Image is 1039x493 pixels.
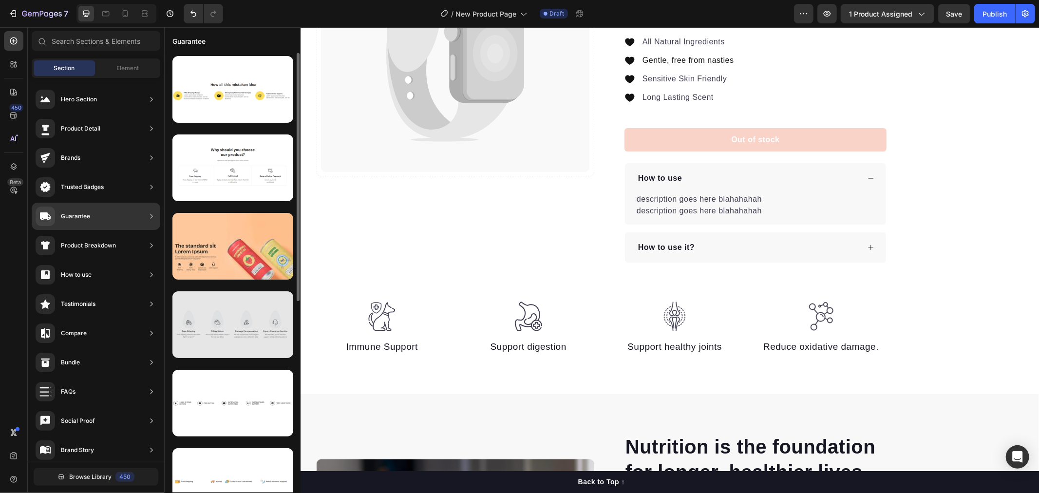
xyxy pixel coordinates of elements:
[61,95,97,104] div: Hero Section
[203,274,232,304] img: 495611768014373769-102daaca-9cf2-4711-8f44-7b8313c0763d.svg
[478,64,570,76] p: Long Lasting Scent
[184,4,223,23] div: Undo/Redo
[69,473,112,481] span: Browse Library
[61,445,94,455] div: Brand Story
[451,9,453,19] span: /
[61,124,100,133] div: Product Detail
[116,64,139,73] span: Element
[849,9,912,19] span: 1 product assigned
[61,241,116,250] div: Product Breakdown
[61,387,76,397] div: FAQs
[61,358,80,367] div: Bundle
[9,104,23,112] div: 450
[115,472,134,482] div: 450
[61,299,95,309] div: Testimonials
[64,8,68,19] p: 7
[1006,445,1029,469] div: Open Intercom Messenger
[478,46,570,57] p: Sensitive Skin Friendly
[461,407,721,483] p: Nutrition is the foundation for longer, healthier lives in dogs.
[938,4,970,23] button: Save
[164,27,1039,493] iframe: Design area
[61,270,92,280] div: How to use
[567,107,615,118] div: Out of stock
[61,153,80,163] div: Brands
[61,182,104,192] div: Trusted Badges
[446,313,575,327] p: Support healthy joints
[474,214,530,226] p: How to use it?
[4,4,73,23] button: 7
[472,179,598,188] p: description goes here blahahahah
[153,313,283,327] p: Immune Support
[982,9,1007,19] div: Publish
[300,313,429,327] p: Support digestion
[974,4,1015,23] button: Publish
[472,168,598,176] p: description goes here blahahahah
[61,328,87,338] div: Compare
[549,9,564,18] span: Draft
[152,312,283,328] div: Rich Text Editor. Editing area: main
[34,468,158,486] button: Browse Library450
[350,274,379,304] img: 495611768014373769-1841055a-c466-405c-aa1d-460d2394428c.svg
[61,211,90,221] div: Guarantee
[414,450,461,460] div: Back to Top ↑
[642,274,672,304] img: 495611768014373769-1cbd2799-6668-40fe-84ba-e8b6c9135f18.svg
[54,64,75,73] span: Section
[593,313,722,327] p: Reduce oxidative damage.
[478,29,570,37] span: Gentle, free from nasties
[841,4,934,23] button: 1 product assigned
[32,31,160,51] input: Search Sections & Elements
[61,416,95,426] div: Social Proof
[496,274,525,304] img: 495611768014373769-d4ab8aed-d63a-4024-af0b-f0a1f434b09a.svg
[460,101,722,124] button: Out of stock
[946,10,963,18] span: Save
[7,178,23,186] div: Beta
[474,145,518,157] p: How to use
[455,9,516,19] span: New Product Page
